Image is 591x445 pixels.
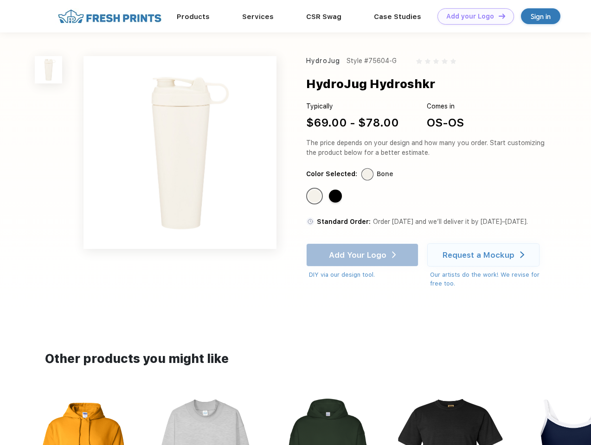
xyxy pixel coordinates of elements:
img: DT [499,13,505,19]
div: HydroJug Hydroshkr [306,75,435,93]
img: white arrow [520,251,524,258]
img: gray_star.svg [442,58,447,64]
div: DIY via our design tool. [309,270,418,280]
div: Style #75604-G [347,56,397,66]
div: Bone [377,169,393,179]
span: Standard Order: [317,218,371,225]
div: Typically [306,102,399,111]
div: HydroJug [306,56,340,66]
span: Order [DATE] and we’ll deliver it by [DATE]–[DATE]. [373,218,528,225]
a: Products [177,13,210,21]
img: gray_star.svg [450,58,456,64]
img: standard order [306,217,315,226]
img: gray_star.svg [433,58,439,64]
div: The price depends on your design and how many you order. Start customizing the product below for ... [306,138,548,158]
img: func=resize&h=100 [35,56,62,83]
div: Other products you might like [45,350,546,368]
div: Our artists do the work! We revise for free too. [430,270,548,288]
img: fo%20logo%202.webp [55,8,164,25]
div: $69.00 - $78.00 [306,114,399,131]
div: Color Selected: [306,169,357,179]
div: Black [329,190,342,203]
div: OS-OS [427,114,464,131]
a: Sign in [521,8,560,24]
div: Request a Mockup [443,250,514,260]
div: Comes in [427,102,464,111]
img: gray_star.svg [425,58,430,64]
div: Add your Logo [446,13,494,20]
div: Sign in [531,11,551,22]
img: func=resize&h=640 [84,56,276,249]
img: gray_star.svg [416,58,422,64]
div: Bone [308,190,321,203]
